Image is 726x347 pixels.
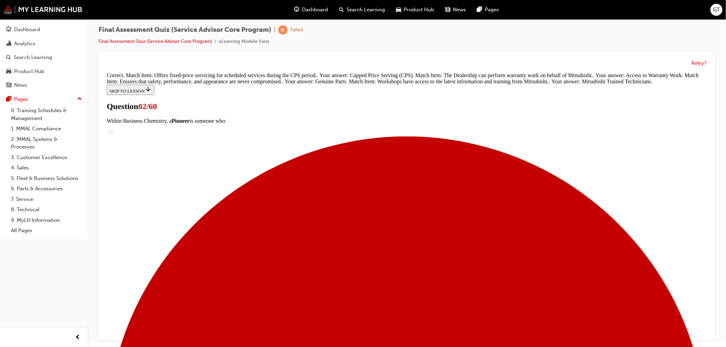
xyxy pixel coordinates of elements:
a: 6. Parts & Accessories [8,183,85,194]
span: search-icon [6,55,11,61]
a: 4. Sales [8,163,85,173]
a: 8. Technical [8,204,85,215]
button: Pages [3,93,85,106]
a: All Pages [8,225,85,236]
span: GT [713,6,720,14]
a: Dashboard [3,23,85,36]
span: news-icon [6,82,11,88]
a: news-iconNews [440,3,471,17]
span: | [274,26,276,34]
a: 3. Customer Excellence [8,152,85,163]
span: Final Assessment Quiz (Service Advisor Core Program) [98,26,271,34]
span: up-icon [77,95,82,104]
a: search-iconSearch Learning [333,3,390,17]
button: GT [711,4,723,16]
div: Dashboard [14,26,40,34]
span: Dashboard [302,6,328,14]
a: pages-iconPages [471,3,504,17]
a: 2. MMAL Systems & Processes [8,134,85,152]
span: car-icon [6,69,11,75]
div: Pages [14,95,28,103]
div: Product Hub [14,68,44,75]
div: News [14,81,27,89]
a: 7. Service [8,194,85,205]
button: DashboardAnalyticsSearch LearningProduct HubNews [3,22,85,93]
span: guage-icon [6,27,11,33]
a: 1. MMAL Compliance [8,123,85,134]
span: SKIP TO LESSON [5,19,48,24]
li: eLearning Module View [219,38,269,46]
a: 9. MyLH Information [8,215,85,226]
button: Retry? [692,59,707,67]
img: mmal [3,5,82,14]
div: Analytics [14,40,35,48]
span: pages-icon [6,96,11,103]
span: pages-icon [477,5,482,14]
a: Product Hub [3,65,85,78]
span: prev-icon [75,333,81,342]
a: Analytics [3,37,85,50]
span: guage-icon [294,5,299,14]
span: News [453,6,466,14]
div: Correct. Match Item: Offers fixed-price servicing for scheduled services during the CPS period.. ... [3,3,603,15]
a: car-iconProduct Hub [390,3,440,17]
span: chart-icon [6,41,11,47]
span: search-icon [339,5,344,14]
span: news-icon [445,5,450,14]
span: learningRecordVerb_FAIL-icon [278,25,288,35]
span: Product Hub [404,6,434,14]
span: Pages [485,6,499,14]
span: car-icon [396,5,401,14]
a: News [3,79,85,92]
button: SKIP TO LESSON [3,15,50,25]
a: guage-iconDashboard [289,3,333,17]
div: Failed [290,27,303,33]
div: Search Learning [14,53,52,61]
a: Search Learning [3,51,85,64]
span: Search Learning [347,6,385,14]
a: Final Assessment Quiz (Service Advisor Core Program) [98,38,212,44]
a: 5. Fleet & Business Solutions [8,173,85,184]
a: 0. Training Schedules & Management [8,105,85,123]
